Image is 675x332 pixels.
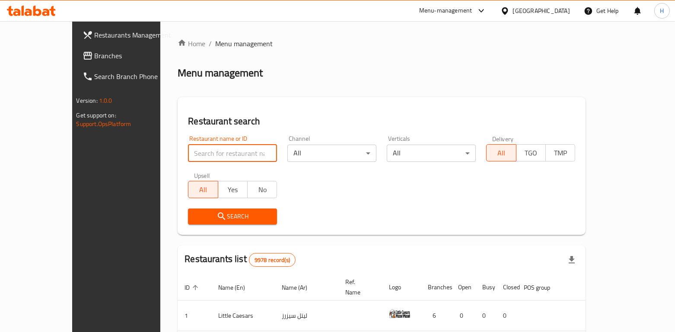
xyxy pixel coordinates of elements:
div: Total records count [249,253,296,267]
span: Get support on: [76,110,116,121]
span: Restaurants Management [95,30,178,40]
button: All [486,144,516,161]
div: All [387,145,476,162]
th: Closed [496,274,517,300]
span: POS group [524,282,561,293]
span: Search [195,211,270,222]
div: Export file [561,250,582,270]
h2: Menu management [178,66,263,80]
td: 1 [178,300,211,331]
div: All [287,145,376,162]
span: Yes [222,183,244,196]
td: 0 [451,300,475,331]
span: No [251,183,274,196]
td: ليتل سيزرز [275,300,338,331]
span: 9978 record(s) [249,256,295,264]
th: Logo [382,274,421,300]
span: H [660,6,664,16]
button: Search [188,209,277,224]
img: Little Caesars [389,303,411,325]
nav: breadcrumb [178,38,586,49]
td: Little Caesars [211,300,275,331]
button: All [188,181,218,198]
span: Menu management [215,38,273,49]
th: Busy [475,274,496,300]
div: Menu-management [419,6,472,16]
td: 6 [421,300,451,331]
label: Upsell [194,172,210,178]
button: Yes [218,181,248,198]
a: Search Branch Phone [76,66,185,87]
span: Version: [76,95,98,106]
td: 0 [496,300,517,331]
th: Open [451,274,475,300]
button: No [247,181,277,198]
input: Search for restaurant name or ID.. [188,145,277,162]
label: Delivery [492,136,514,142]
a: Restaurants Management [76,25,185,45]
h2: Restaurants list [185,253,296,267]
h2: Restaurant search [188,115,575,128]
span: Branches [95,51,178,61]
li: / [209,38,212,49]
span: Search Branch Phone [95,71,178,82]
td: 0 [475,300,496,331]
span: 1.0.0 [99,95,112,106]
a: Support.OpsPlatform [76,118,131,130]
th: Branches [421,274,451,300]
span: Name (Ar) [282,282,318,293]
span: ID [185,282,201,293]
a: Branches [76,45,185,66]
button: TMP [545,144,575,161]
span: Name (En) [218,282,256,293]
button: TGO [516,144,546,161]
span: TGO [520,147,542,159]
span: All [490,147,513,159]
span: All [192,183,214,196]
span: TMP [549,147,572,159]
span: Ref. Name [345,277,372,297]
div: [GEOGRAPHIC_DATA] [513,6,570,16]
a: Home [178,38,205,49]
